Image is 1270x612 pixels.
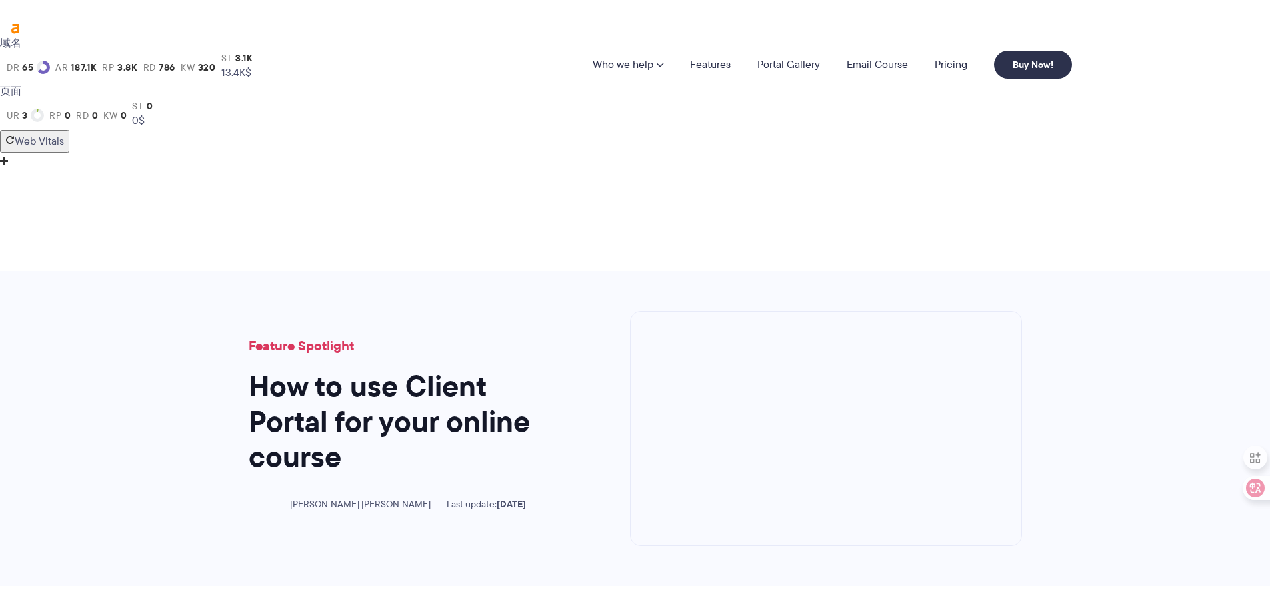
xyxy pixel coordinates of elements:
a: rp0 [49,110,71,121]
span: Last update: [447,499,526,510]
a: Feature Spotlight [249,336,354,356]
span: rd [76,110,89,121]
span: 0 [92,110,99,121]
span: 0 [65,110,71,121]
a: ur3 [7,109,44,122]
a: st0 [132,101,153,111]
span: st [132,101,143,111]
a: kw0 [103,110,127,121]
div: 0$ [132,111,153,130]
span: 0 [147,101,153,111]
span: kw [103,110,117,121]
span: Web Vitals [15,133,64,149]
span: ur [7,110,19,121]
time: [DATE] [497,497,526,511]
span: rp [49,110,61,121]
a: rd0 [76,110,98,121]
span: [PERSON_NAME] [PERSON_NAME] [290,499,431,510]
span: 0 [121,110,127,121]
span: 3 [22,110,28,121]
h1: How to use Client Portal for your online course [249,369,569,474]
